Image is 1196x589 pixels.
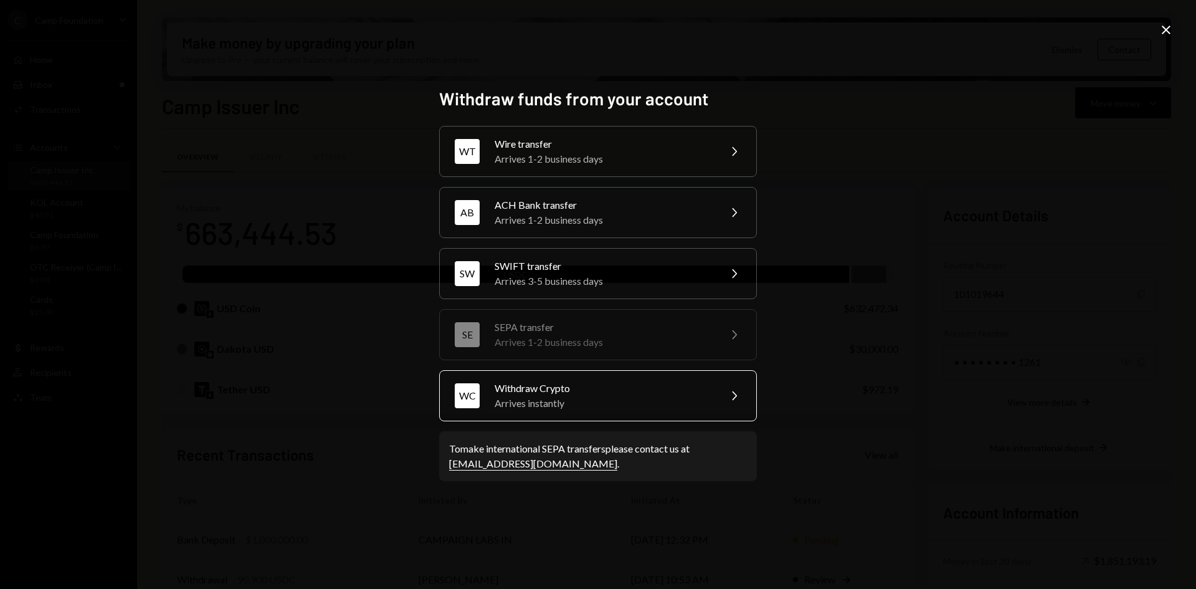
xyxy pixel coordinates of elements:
[455,200,480,225] div: AB
[495,274,711,289] div: Arrives 3-5 business days
[495,335,711,350] div: Arrives 1-2 business days
[495,213,711,227] div: Arrives 1-2 business days
[455,322,480,347] div: SE
[439,370,757,421] button: WCWithdraw CryptoArrives instantly
[495,381,711,396] div: Withdraw Crypto
[439,248,757,299] button: SWSWIFT transferArrives 3-5 business days
[439,126,757,177] button: WTWire transferArrives 1-2 business days
[455,139,480,164] div: WT
[495,259,711,274] div: SWIFT transfer
[449,457,617,471] a: [EMAIL_ADDRESS][DOMAIN_NAME]
[439,309,757,360] button: SESEPA transferArrives 1-2 business days
[495,198,711,213] div: ACH Bank transfer
[439,87,757,111] h2: Withdraw funds from your account
[449,441,747,471] div: To make international SEPA transfers please contact us at .
[495,151,711,166] div: Arrives 1-2 business days
[495,320,711,335] div: SEPA transfer
[455,383,480,408] div: WC
[455,261,480,286] div: SW
[439,187,757,238] button: ABACH Bank transferArrives 1-2 business days
[495,396,711,411] div: Arrives instantly
[495,136,711,151] div: Wire transfer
